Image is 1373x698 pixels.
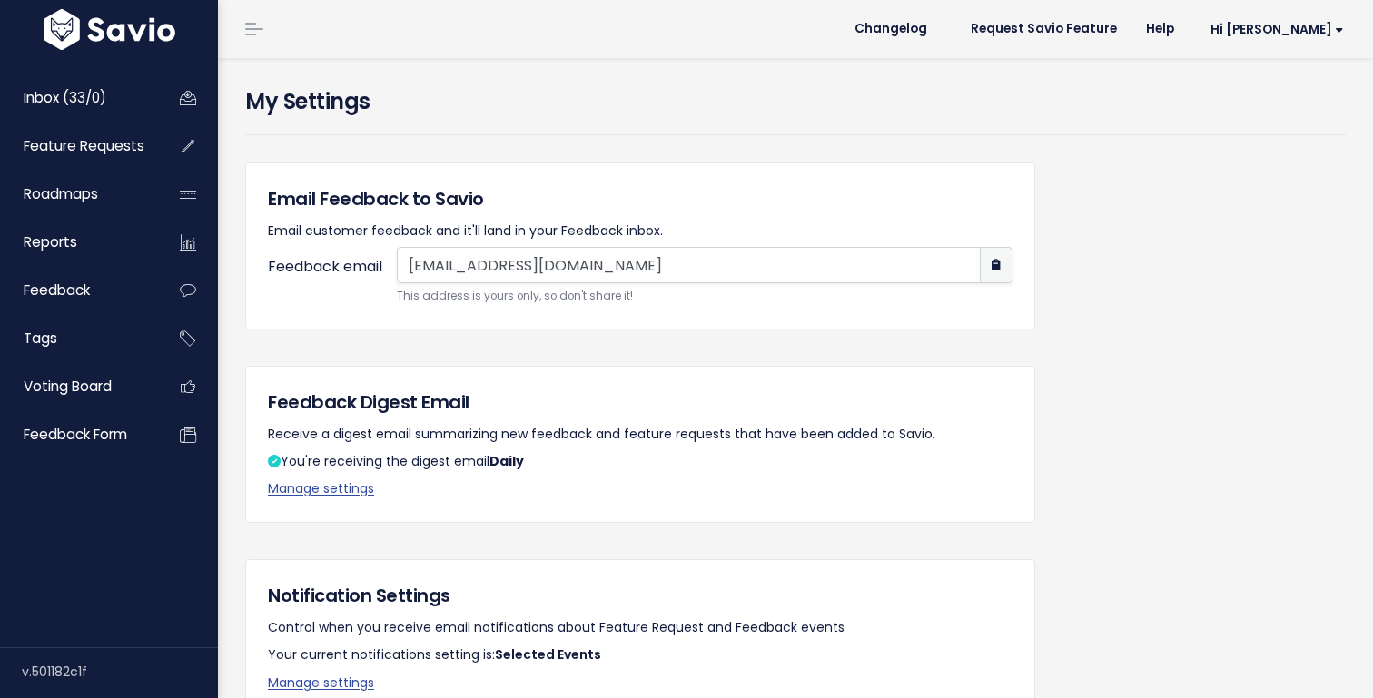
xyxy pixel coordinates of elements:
p: Control when you receive email notifications about Feature Request and Feedback events [268,616,1012,639]
span: Reports [24,232,77,251]
strong: Daily [489,452,524,470]
span: Hi [PERSON_NAME] [1210,23,1344,36]
a: Inbox (33/0) [5,77,151,119]
a: Tags [5,318,151,359]
h5: Notification Settings [268,582,1012,609]
a: Feedback form [5,414,151,456]
span: Roadmaps [24,184,98,203]
span: Selected Events [495,645,601,664]
a: Request Savio Feature [956,15,1131,43]
p: Your current notifications setting is: [268,644,1012,666]
p: Receive a digest email summarizing new feedback and feature requests that have been added to Savio. [268,423,1012,446]
a: Feature Requests [5,125,151,167]
p: You're receiving the digest email [268,450,1012,473]
a: Feedback [5,270,151,311]
span: Changelog [854,23,927,35]
a: Manage settings [268,479,374,497]
img: logo-white.9d6f32f41409.svg [39,9,180,50]
span: Feature Requests [24,136,144,155]
a: Reports [5,221,151,263]
span: Feedback [24,280,90,300]
span: Inbox (33/0) [24,88,106,107]
h4: My Settings [245,85,1346,118]
h5: Email Feedback to Savio [268,185,1012,212]
span: Voting Board [24,377,112,396]
p: Email customer feedback and it'll land in your Feedback inbox. [268,220,1012,242]
h5: Feedback Digest Email [268,388,1012,416]
span: Tags [24,329,57,348]
a: Hi [PERSON_NAME] [1189,15,1358,44]
a: Help [1131,15,1189,43]
a: Voting Board [5,366,151,408]
small: This address is yours only, so don't share it! [397,287,1012,306]
a: Roadmaps [5,173,151,215]
div: v.501182c1f [22,648,218,695]
span: Feedback form [24,425,127,444]
label: Feedback email [268,254,397,295]
a: Manage settings [268,673,374,692]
